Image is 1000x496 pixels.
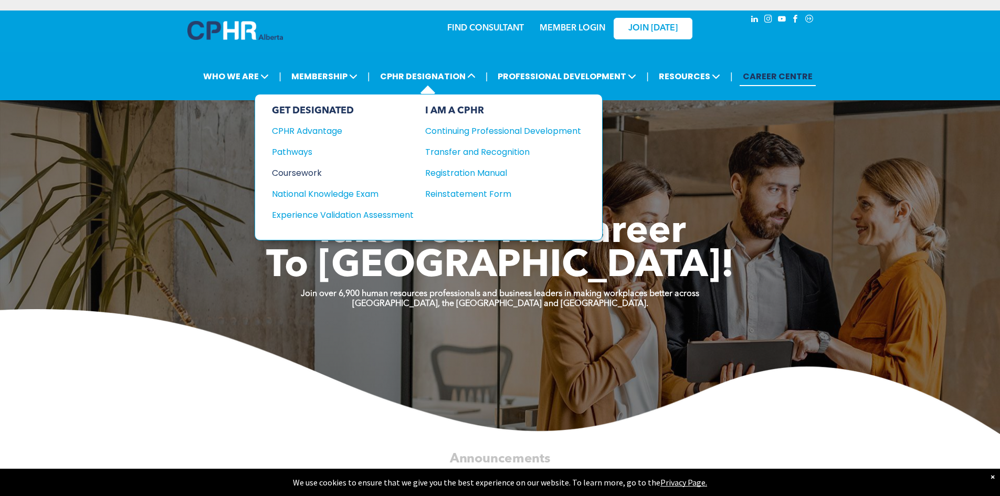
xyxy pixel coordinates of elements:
[352,300,648,308] strong: [GEOGRAPHIC_DATA], the [GEOGRAPHIC_DATA] and [GEOGRAPHIC_DATA].
[646,66,649,87] li: |
[272,187,414,200] a: National Knowledge Exam
[272,124,399,138] div: CPHR Advantage
[272,208,399,221] div: Experience Validation Assessment
[288,67,361,86] span: MEMBERSHIP
[425,105,581,117] div: I AM A CPHR
[740,67,816,86] a: CAREER CENTRE
[272,124,414,138] a: CPHR Advantage
[614,18,692,39] a: JOIN [DATE]
[486,66,488,87] li: |
[540,24,605,33] a: MEMBER LOGIN
[367,66,370,87] li: |
[991,471,995,482] div: Dismiss notification
[279,66,281,87] li: |
[272,145,399,159] div: Pathways
[425,124,581,138] a: Continuing Professional Development
[776,13,788,27] a: youtube
[425,187,565,200] div: Reinstatement Form
[447,24,524,33] a: FIND CONSULTANT
[656,67,723,86] span: RESOURCES
[266,248,734,286] span: To [GEOGRAPHIC_DATA]!
[804,13,815,27] a: Social network
[377,67,479,86] span: CPHR DESIGNATION
[425,145,581,159] a: Transfer and Recognition
[425,166,565,180] div: Registration Manual
[749,13,761,27] a: linkedin
[494,67,639,86] span: PROFESSIONAL DEVELOPMENT
[660,477,707,488] a: Privacy Page.
[450,452,551,465] span: Announcements
[425,187,581,200] a: Reinstatement Form
[272,105,414,117] div: GET DESIGNATED
[763,13,774,27] a: instagram
[200,67,272,86] span: WHO WE ARE
[272,187,399,200] div: National Knowledge Exam
[272,208,414,221] a: Experience Validation Assessment
[425,166,581,180] a: Registration Manual
[425,124,565,138] div: Continuing Professional Development
[301,290,699,298] strong: Join over 6,900 human resources professionals and business leaders in making workplaces better ac...
[730,66,733,87] li: |
[187,21,283,40] img: A blue and white logo for cp alberta
[628,24,678,34] span: JOIN [DATE]
[790,13,802,27] a: facebook
[272,166,414,180] a: Coursework
[272,166,399,180] div: Coursework
[425,145,565,159] div: Transfer and Recognition
[272,145,414,159] a: Pathways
